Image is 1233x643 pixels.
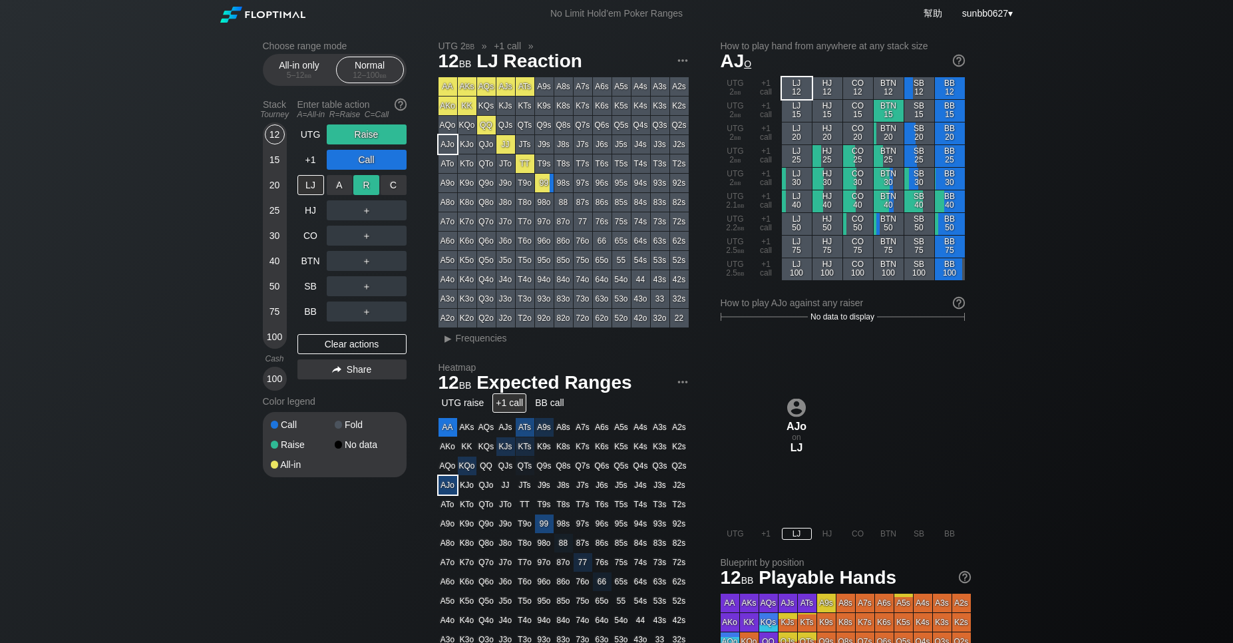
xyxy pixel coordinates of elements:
div: SB 75 [904,236,934,258]
div: Q9o [477,174,496,192]
div: T5s [612,154,631,173]
div: Q6s [593,116,612,134]
div: 87s [574,193,592,212]
div: TT [516,154,534,173]
div: K7s [574,97,592,115]
div: K3o [458,290,476,308]
div: HJ [297,200,324,220]
div: R [353,175,379,195]
div: All-in only [269,57,330,83]
div: T4o [516,270,534,289]
div: Q8o [477,193,496,212]
div: K4o [458,270,476,289]
div: BB 25 [935,145,965,167]
div: Q6o [477,232,496,250]
div: HJ 25 [812,145,842,167]
div: +1 call [751,100,781,122]
span: o [744,55,751,70]
div: +1 [297,150,324,170]
div: ATo [439,154,457,173]
div: 82s [670,193,689,212]
div: KJo [458,135,476,154]
div: CO 100 [843,258,873,280]
div: J4o [496,270,515,289]
div: A8s [554,77,573,96]
span: 12 [437,51,474,73]
div: J7o [496,212,515,231]
span: bb [734,87,741,97]
div: 84s [631,193,650,212]
div: Q7o [477,212,496,231]
span: bb [734,132,741,142]
div: No data [335,440,399,449]
div: SB 40 [904,190,934,212]
div: LJ 25 [782,145,812,167]
div: 98s [554,174,573,192]
div: LJ 75 [782,236,812,258]
div: J4s [631,135,650,154]
div: C [381,175,407,195]
div: Q5o [477,251,496,270]
div: Q4o [477,270,496,289]
div: 65o [593,251,612,270]
div: BB 75 [935,236,965,258]
div: 12 – 100 [342,71,398,80]
div: 20 [265,175,285,195]
div: UTG 2 [721,122,751,144]
span: bb [734,178,741,187]
div: 84o [554,270,573,289]
div: 42s [670,270,689,289]
div: UTG 2 [721,77,751,99]
div: UTG 2 [721,168,751,190]
h2: How to play hand from anywhere at any stack size [721,41,965,51]
div: 94s [631,174,650,192]
div: 74o [574,270,592,289]
div: CO 12 [843,77,873,99]
div: A3s [651,77,669,96]
div: KQo [458,116,476,134]
div: +1 call [751,190,781,212]
div: A [327,175,353,195]
div: A3o [439,290,457,308]
div: JJ [496,135,515,154]
div: QTo [477,154,496,173]
div: 75o [574,251,592,270]
div: UTG 2 [721,100,751,122]
div: BTN 50 [874,213,904,235]
div: QJo [477,135,496,154]
div: 96s [593,174,612,192]
span: AJ [721,51,752,71]
div: J3s [651,135,669,154]
div: SB [297,276,324,296]
div: Q4s [631,116,650,134]
div: 98o [535,193,554,212]
div: 75 [265,302,285,321]
div: J9o [496,174,515,192]
div: AJo [439,135,457,154]
div: T4s [631,154,650,173]
span: » [521,41,540,51]
span: UTG 2 [437,40,477,52]
div: Q7s [574,116,592,134]
div: SB 100 [904,258,934,280]
div: J8o [496,193,515,212]
div: ＋ [327,276,407,296]
div: Q3o [477,290,496,308]
div: 95o [535,251,554,270]
div: 73s [651,212,669,231]
div: HJ 12 [812,77,842,99]
div: LJ 20 [782,122,812,144]
span: bb [734,110,741,119]
div: 15 [265,150,285,170]
div: 63s [651,232,669,250]
div: 25 [265,200,285,220]
div: LJ 50 [782,213,812,235]
div: 54o [612,270,631,289]
img: ellipsis.fd386fe8.svg [675,53,690,68]
div: Raise [327,124,407,144]
span: sunbb0627 [962,8,1008,19]
div: BTN 15 [874,100,904,122]
div: A9o [439,174,457,192]
div: K4s [631,97,650,115]
div: K5o [458,251,476,270]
